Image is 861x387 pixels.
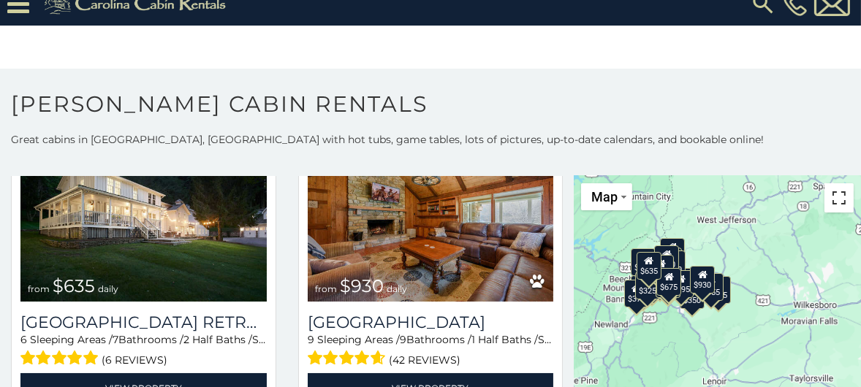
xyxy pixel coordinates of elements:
[340,275,384,296] span: $930
[102,350,168,369] span: (6 reviews)
[387,283,407,294] span: daily
[308,137,554,302] a: Appalachian Mountain Lodge from $930 daily
[308,333,314,346] span: 9
[20,313,267,332] h3: Valley Farmhouse Retreat
[581,183,632,210] button: Change map style
[400,333,406,346] span: 9
[20,313,267,332] a: [GEOGRAPHIC_DATA] Retreat
[183,333,252,346] span: 2 Half Baths /
[98,283,118,294] span: daily
[308,137,554,302] img: Appalachian Mountain Lodge
[655,270,680,298] div: $315
[20,137,267,302] img: Valley Farmhouse Retreat
[471,333,538,346] span: 1 Half Baths /
[824,183,854,212] button: Toggle fullscreen view
[660,238,685,266] div: $525
[635,272,660,299] div: $325
[308,313,554,332] h3: Appalachian Mountain Lodge
[53,275,95,296] span: $635
[631,248,656,276] div: $305
[624,280,649,307] div: $375
[591,189,618,204] span: Map
[661,250,686,278] div: $250
[636,252,661,280] div: $635
[308,313,554,332] a: [GEOGRAPHIC_DATA]
[20,137,267,302] a: Valley Farmhouse Retreat from $635 daily
[113,333,118,346] span: 7
[654,245,679,273] div: $320
[315,283,337,294] span: from
[656,268,681,296] div: $675
[698,273,723,301] div: $355
[28,283,50,294] span: from
[389,350,460,369] span: (42 reviews)
[308,332,554,369] div: Sleeping Areas / Bathrooms / Sleeps:
[20,333,27,346] span: 6
[20,332,267,369] div: Sleeping Areas / Bathrooms / Sleeps:
[690,266,715,294] div: $930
